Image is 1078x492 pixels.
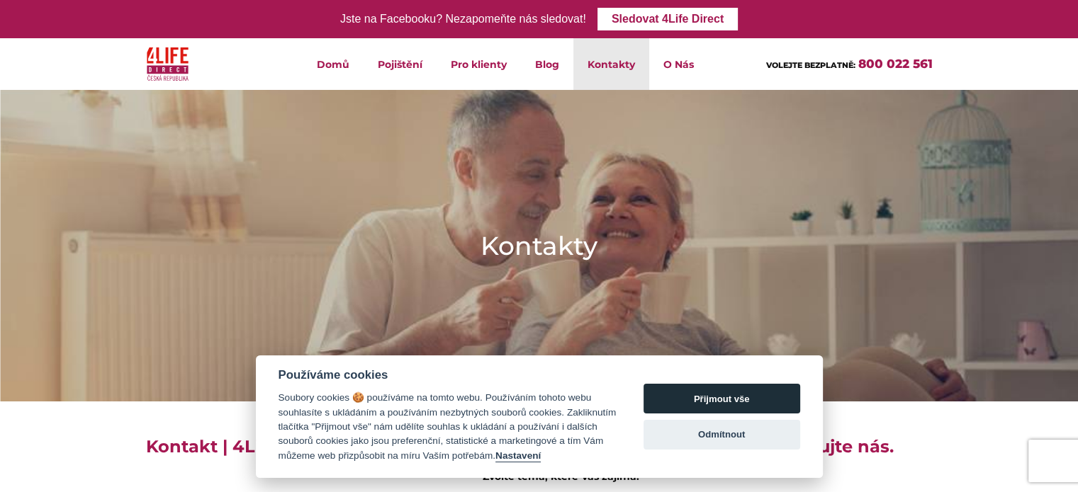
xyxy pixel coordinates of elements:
[495,450,541,462] button: Nastavení
[279,391,617,463] div: Soubory cookies 🍪 používáme na tomto webu. Používáním tohoto webu souhlasíte s ukládáním a použív...
[597,8,738,30] a: Sledovat 4Life Direct
[340,9,586,30] div: Jste na Facebooku? Nezapomeňte nás sledovat!
[481,228,597,263] h1: Kontakty
[303,38,364,90] a: Domů
[573,38,649,90] a: Kontakty
[147,44,189,84] img: 4Life Direct Česká republika logo
[146,435,461,469] h4: Kontakt | 4Life Direct
[644,420,800,450] button: Odmítnout
[858,57,933,71] a: 800 022 561
[644,384,800,413] button: Přijmout vše
[766,60,855,70] span: VOLEJTE BEZPLATNĚ:
[279,368,617,382] div: Používáme cookies
[483,469,933,490] div: Zvolte téma, které Vás zajímá:
[521,38,573,90] a: Blog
